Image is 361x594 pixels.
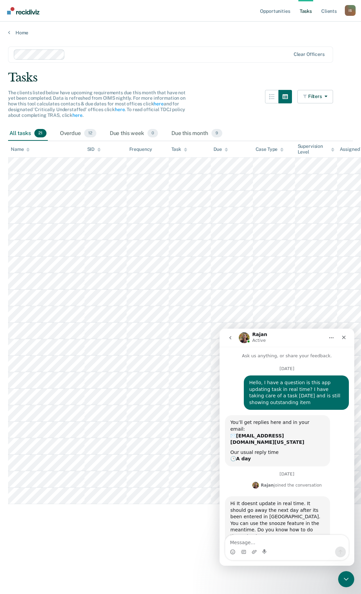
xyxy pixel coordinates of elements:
[8,71,353,85] div: Tasks
[220,329,354,566] iframe: Intercom live chat
[214,146,228,152] div: Due
[59,126,98,141] div: Overdue12
[8,30,353,36] a: Home
[34,129,46,138] span: 21
[154,101,163,106] a: here
[294,52,325,57] div: Clear officers
[170,126,224,141] div: Due this month9
[298,143,334,155] div: Supervision Level
[87,146,101,152] div: SID
[129,146,153,152] div: Frequency
[84,129,96,138] span: 12
[297,90,333,103] button: Filters
[7,7,39,14] img: Recidiviz
[115,107,125,112] a: here
[108,126,159,141] div: Due this week0
[147,129,158,138] span: 0
[338,571,354,587] iframe: Intercom live chat
[211,129,222,138] span: 9
[256,146,284,152] div: Case Type
[11,146,30,152] div: Name
[8,90,186,118] span: The clients listed below have upcoming requirements due this month that have not yet been complet...
[72,112,82,118] a: here
[345,5,356,16] button: Profile dropdown button
[171,146,187,152] div: Task
[345,5,356,16] div: I S
[8,126,48,141] div: All tasks21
